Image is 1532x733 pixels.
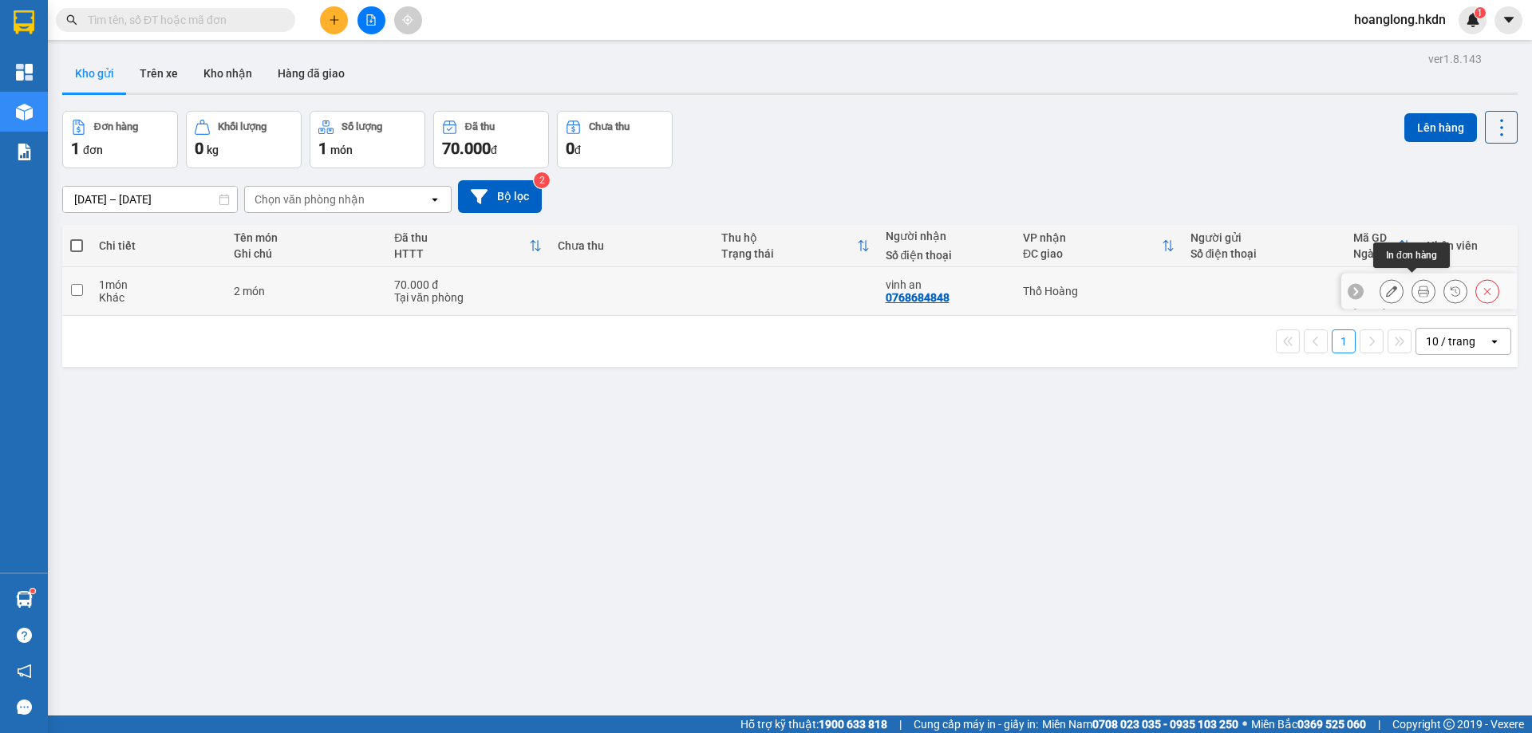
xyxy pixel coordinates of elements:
[234,247,378,260] div: Ghi chú
[234,231,378,244] div: Tên món
[1380,279,1404,303] div: Sửa đơn hàng
[1042,715,1238,733] span: Miền Nam
[566,139,574,158] span: 0
[255,191,365,207] div: Chọn văn phòng nhận
[318,139,327,158] span: 1
[186,111,302,168] button: Khối lượng0kg
[330,144,353,156] span: món
[574,144,581,156] span: đ
[16,64,33,81] img: dashboard-icon
[534,172,550,188] sup: 2
[94,121,138,132] div: Đơn hàng
[886,278,1008,291] div: vinh an
[1404,113,1477,142] button: Lên hàng
[1353,247,1398,260] div: Ngày ĐH
[713,225,878,267] th: Toggle SortBy
[458,180,542,213] button: Bộ lọc
[1353,272,1411,285] div: BMIUF2TT
[127,54,191,93] button: Trên xe
[740,715,887,733] span: Hỗ trợ kỹ thuật:
[819,718,887,731] strong: 1900 633 818
[899,715,902,733] span: |
[218,121,267,132] div: Khối lượng
[1443,719,1455,730] span: copyright
[386,225,549,267] th: Toggle SortBy
[402,14,413,26] span: aim
[1092,718,1238,731] strong: 0708 023 035 - 0935 103 250
[1353,231,1398,244] div: Mã GD
[62,54,127,93] button: Kho gửi
[1494,6,1522,34] button: caret-down
[1023,231,1162,244] div: VP nhận
[17,700,32,715] span: message
[1502,13,1516,27] span: caret-down
[1297,718,1366,731] strong: 0369 525 060
[83,144,103,156] span: đơn
[914,715,1038,733] span: Cung cấp máy in - giấy in:
[195,139,203,158] span: 0
[329,14,340,26] span: plus
[1475,7,1486,18] sup: 1
[99,239,218,252] div: Chi tiết
[1488,335,1501,348] svg: open
[1427,239,1508,252] div: Nhân viên
[207,144,219,156] span: kg
[265,54,357,93] button: Hàng đã giao
[394,278,541,291] div: 70.000 đ
[721,247,857,260] div: Trạng thái
[465,121,495,132] div: Đã thu
[191,54,265,93] button: Kho nhận
[557,111,673,168] button: Chưa thu0đ
[30,589,35,593] sup: 1
[1378,715,1380,733] span: |
[16,144,33,160] img: solution-icon
[234,285,378,298] div: 2 món
[16,591,33,608] img: warehouse-icon
[99,291,218,304] div: Khác
[589,121,630,132] div: Chưa thu
[1251,715,1366,733] span: Miền Bắc
[428,193,441,206] svg: open
[1023,247,1162,260] div: ĐC giao
[310,111,425,168] button: Số lượng1món
[394,247,528,260] div: HTTT
[88,11,276,29] input: Tìm tên, số ĐT hoặc mã đơn
[17,628,32,643] span: question-circle
[71,139,80,158] span: 1
[66,14,77,26] span: search
[491,144,497,156] span: đ
[1332,329,1356,353] button: 1
[1015,225,1183,267] th: Toggle SortBy
[1190,247,1337,260] div: Số điện thoại
[886,230,1008,242] div: Người nhận
[16,104,33,120] img: warehouse-icon
[1190,231,1337,244] div: Người gửi
[342,121,382,132] div: Số lượng
[17,664,32,679] span: notification
[1242,721,1247,727] span: ⚪️
[1428,50,1482,68] div: ver 1.8.143
[1341,10,1459,30] span: hoanglong.hkdn
[1345,225,1419,267] th: Toggle SortBy
[320,6,348,34] button: plus
[63,187,237,212] input: Select a date range.
[886,249,1008,262] div: Số điện thoại
[394,231,528,244] div: Đã thu
[99,278,218,291] div: 1 món
[721,231,857,244] div: Thu hộ
[1023,285,1175,298] div: Thổ Hoàng
[394,291,541,304] div: Tại văn phòng
[558,239,706,252] div: Chưa thu
[1373,242,1450,268] div: In đơn hàng
[1466,13,1480,27] img: icon-new-feature
[394,6,422,34] button: aim
[357,6,385,34] button: file-add
[433,111,549,168] button: Đã thu70.000đ
[442,139,491,158] span: 70.000
[1426,333,1475,349] div: 10 / trang
[62,111,178,168] button: Đơn hàng1đơn
[1477,7,1483,18] span: 1
[14,10,34,34] img: logo-vxr
[886,291,950,304] div: 0768684848
[365,14,377,26] span: file-add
